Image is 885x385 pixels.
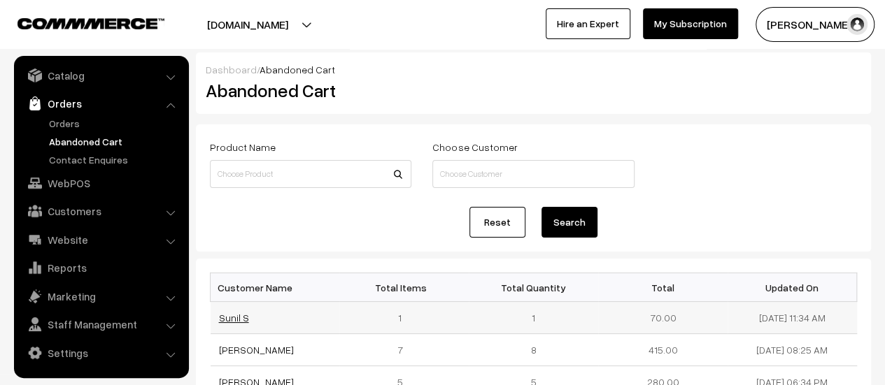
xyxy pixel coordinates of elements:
th: Total Quantity [469,273,598,302]
td: 7 [339,334,469,366]
img: user [847,14,868,35]
img: COMMMERCE [17,18,164,29]
a: COMMMERCE [17,14,140,31]
td: 1 [339,302,469,334]
a: Settings [17,340,184,365]
td: 8 [469,334,598,366]
button: Search [541,207,597,238]
a: Reports [17,255,184,280]
a: Dashboard [206,64,257,75]
td: 70.00 [598,302,728,334]
td: 1 [469,302,598,334]
a: Staff Management [17,312,184,337]
a: Marketing [17,284,184,309]
input: Choose Product [210,160,411,188]
span: Abandoned Cart [260,64,335,75]
td: [DATE] 08:25 AM [728,334,857,366]
th: Customer Name [211,273,340,302]
td: 415.00 [598,334,728,366]
a: Abandoned Cart [45,134,184,149]
th: Updated On [728,273,857,302]
h2: Abandoned Cart [206,80,410,101]
label: Product Name [210,140,276,154]
a: [PERSON_NAME] [219,344,294,356]
a: Contact Enquires [45,152,184,167]
th: Total Items [339,273,469,302]
td: [DATE] 11:34 AM [728,302,857,334]
a: Reset [469,207,525,238]
a: Orders [17,91,184,116]
a: Catalog [17,63,184,88]
button: [PERSON_NAME] [756,7,875,42]
a: Orders [45,116,184,131]
button: [DOMAIN_NAME] [158,7,337,42]
a: Sunil S [219,312,249,324]
input: Choose Customer [432,160,634,188]
a: Hire an Expert [546,8,630,39]
a: Website [17,227,184,252]
div: / [206,62,861,77]
a: My Subscription [643,8,738,39]
a: WebPOS [17,170,184,196]
th: Total [598,273,728,302]
a: Customers [17,198,184,224]
label: Choose Customer [432,140,517,154]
